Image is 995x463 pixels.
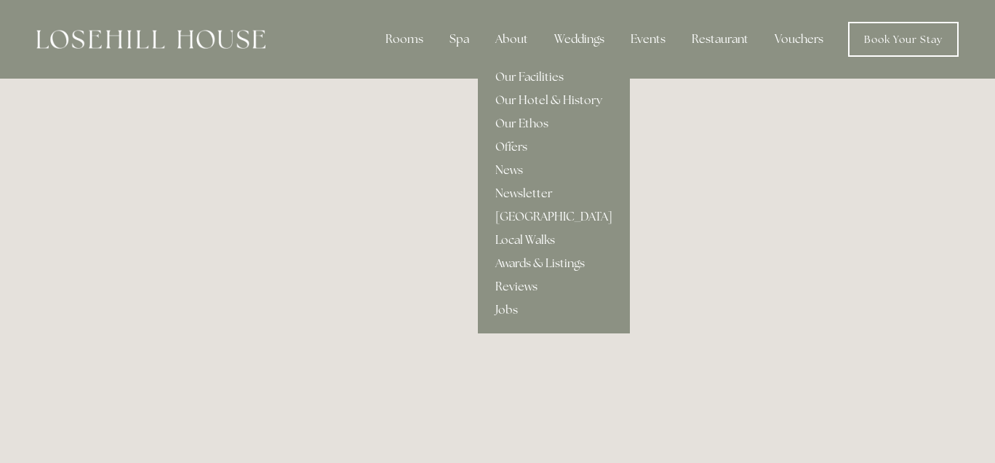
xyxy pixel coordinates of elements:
[619,25,677,54] div: Events
[543,25,616,54] div: Weddings
[848,22,959,57] a: Book Your Stay
[438,25,481,54] div: Spa
[36,30,265,49] img: Losehill House
[478,66,630,89] a: Our Facilities
[478,275,630,298] a: Reviews
[478,229,630,252] a: Local Walks
[478,182,630,205] a: Newsletter
[478,252,630,275] a: Awards & Listings
[763,25,835,54] a: Vouchers
[478,89,630,112] a: Our Hotel & History
[478,112,630,135] a: Our Ethos
[484,25,540,54] div: About
[680,25,760,54] div: Restaurant
[478,159,630,182] a: News
[478,298,630,322] a: Jobs
[478,205,630,229] a: [GEOGRAPHIC_DATA]
[374,25,435,54] div: Rooms
[478,135,630,159] a: Offers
